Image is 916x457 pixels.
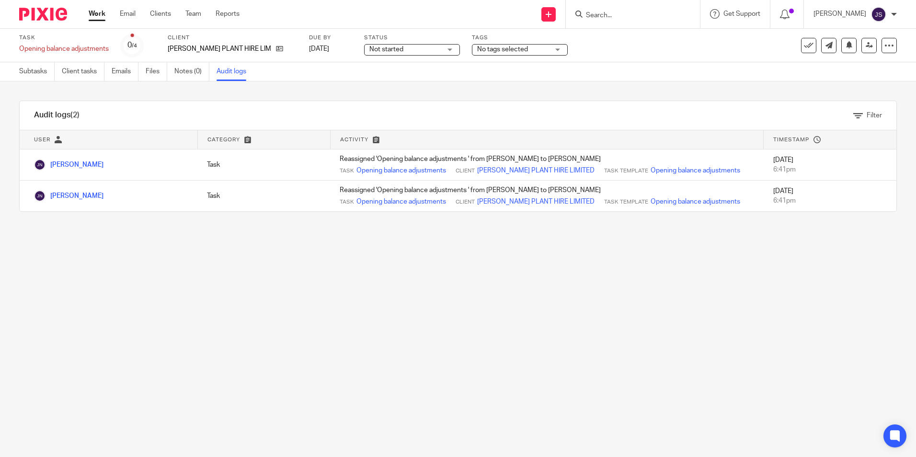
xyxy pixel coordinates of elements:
input: Search [585,11,671,20]
a: [PERSON_NAME] PLANT HIRE LIMITED [477,197,595,206]
a: Opening balance adjustments [356,197,446,206]
td: Task [197,181,330,212]
span: No tags selected [477,46,528,53]
img: Pixie [19,8,67,21]
img: Juanita Nam [34,190,46,202]
span: Not started [369,46,403,53]
a: Email [120,9,136,19]
a: Audit logs [217,62,253,81]
td: [DATE] [764,181,896,212]
a: Team [185,9,201,19]
span: Timestamp [773,137,809,142]
a: Subtasks [19,62,55,81]
a: Notes (0) [174,62,209,81]
a: Opening balance adjustments [356,166,446,175]
a: Client tasks [62,62,104,81]
a: Opening balance adjustments [651,166,740,175]
span: Client [456,167,475,175]
span: User [34,137,50,142]
label: Client [168,34,297,42]
a: [PERSON_NAME] [34,161,103,168]
span: Client [456,198,475,206]
a: [PERSON_NAME] [34,193,103,199]
img: Juanita Nam [34,159,46,171]
a: [PERSON_NAME] PLANT HIRE LIMITED [477,166,595,175]
td: Reassigned 'Opening balance adjustments ' from [PERSON_NAME] to [PERSON_NAME] [330,149,764,181]
span: Filter [867,112,882,119]
td: Task [197,149,330,181]
span: Task Template [604,198,648,206]
small: /4 [132,43,137,48]
label: Status [364,34,460,42]
p: [PERSON_NAME] PLANT HIRE LIMITED [168,44,271,54]
a: Clients [150,9,171,19]
img: svg%3E [871,7,886,22]
a: Work [89,9,105,19]
span: [DATE] [309,46,329,52]
div: 0 [127,40,137,51]
label: Due by [309,34,352,42]
a: Emails [112,62,138,81]
span: Task [340,167,354,175]
div: 6:41pm [773,165,887,174]
span: Get Support [723,11,760,17]
a: Reports [216,9,240,19]
a: Opening balance adjustments [651,197,740,206]
span: Task [340,198,354,206]
p: [PERSON_NAME] [813,9,866,19]
span: Category [207,137,240,142]
span: Activity [340,137,368,142]
div: 6:41pm [773,196,887,206]
label: Task [19,34,109,42]
span: Task Template [604,167,648,175]
label: Tags [472,34,568,42]
div: Opening balance adjustments [19,44,109,54]
a: Files [146,62,167,81]
td: Reassigned 'Opening balance adjustments ' from [PERSON_NAME] to [PERSON_NAME] [330,181,764,212]
td: [DATE] [764,149,896,181]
